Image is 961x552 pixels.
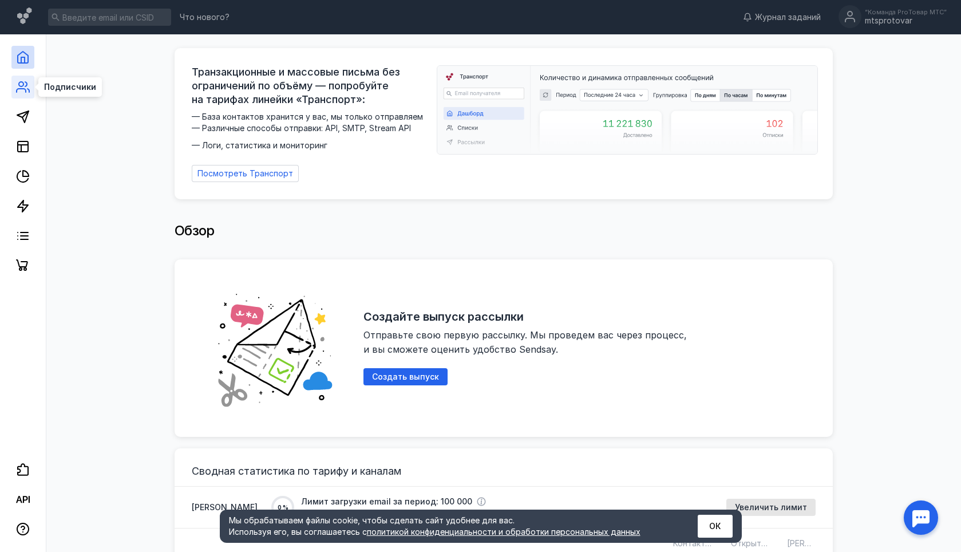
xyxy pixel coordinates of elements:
div: “Команда ProТовар МТС” [865,9,947,15]
img: abd19fe006828e56528c6cd305e49c57.png [203,277,346,420]
img: dashboard-transport-banner [437,66,817,154]
span: Что нового? [180,13,230,21]
a: Журнал заданий [737,11,826,23]
div: Мы обрабатываем файлы cookie, чтобы сделать сайт удобнее для вас. Используя его, вы соглашаетесь c [229,515,670,538]
span: Открытий [731,538,770,548]
h2: Создайте выпуск рассылки [363,310,524,324]
span: Увеличить лимит [735,503,807,512]
span: — База контактов хранится у вас, мы только отправляем — Различные способы отправки: API, SMTP, St... [192,111,430,151]
span: Посмотреть Транспорт [197,169,293,179]
span: Транзакционные и массовые письма без ограничений по объёму — попробуйте на тарифах линейки «Транс... [192,65,430,107]
span: [PERSON_NAME] [192,502,258,513]
span: Лимит загрузки email за период: 100 000 [301,496,472,507]
input: Введите email или CSID [48,9,171,26]
button: Увеличить лимит [726,499,816,516]
a: Посмотреть Транспорт [192,165,299,182]
span: 100 000 можно загрузить [301,507,486,519]
span: [PERSON_NAME] [787,538,852,548]
span: Обзор [175,222,215,239]
span: Отправьте свою первую рассылку. Мы проведем вас через процесс, и вы сможете оценить удобство Send... [363,329,690,355]
a: Что нового? [174,13,235,21]
a: политикой конфиденциальности и обработки персональных данных [367,527,640,537]
div: mtsprotovar [865,16,947,26]
span: Подписчики [44,83,96,91]
span: Журнал заданий [755,11,821,23]
button: ОК [698,515,733,538]
span: Создать выпуск [372,372,439,382]
span: Контактов [673,538,715,548]
h3: Сводная статистика по тарифу и каналам [192,466,816,477]
button: Создать выпуск [363,368,448,385]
